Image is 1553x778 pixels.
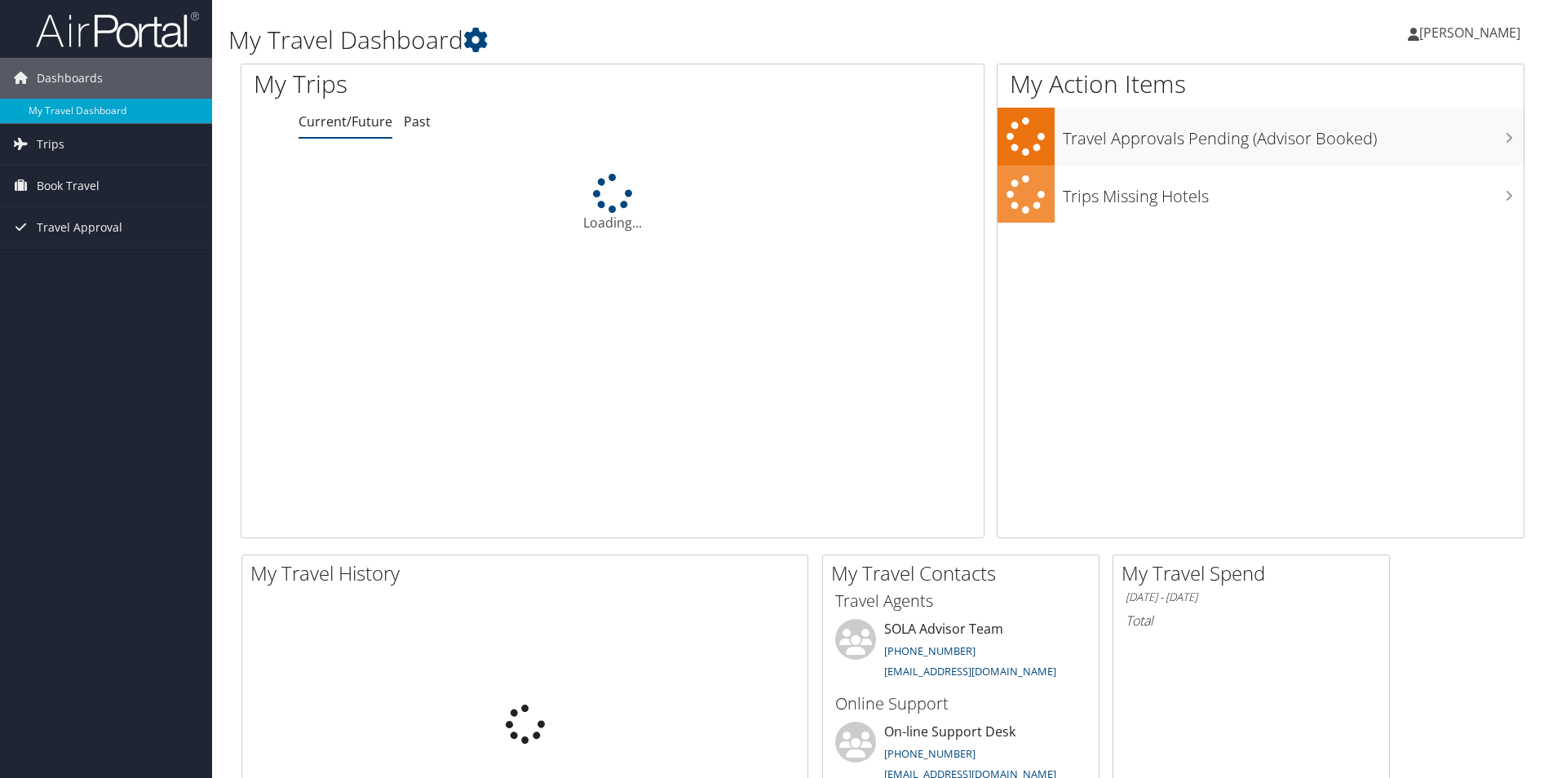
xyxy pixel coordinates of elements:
[998,67,1524,101] h1: My Action Items
[884,643,976,658] a: [PHONE_NUMBER]
[831,559,1099,587] h2: My Travel Contacts
[884,746,976,761] a: [PHONE_NUMBER]
[884,664,1056,679] a: [EMAIL_ADDRESS][DOMAIN_NAME]
[998,108,1524,166] a: Travel Approvals Pending (Advisor Booked)
[37,58,103,99] span: Dashboards
[36,11,199,49] img: airportal-logo.png
[299,113,392,130] a: Current/Future
[1063,177,1524,208] h3: Trips Missing Hotels
[998,166,1524,223] a: Trips Missing Hotels
[1126,612,1377,630] h6: Total
[37,166,100,206] span: Book Travel
[37,207,122,248] span: Travel Approval
[1419,24,1520,42] span: [PERSON_NAME]
[827,619,1095,686] li: SOLA Advisor Team
[228,23,1100,57] h1: My Travel Dashboard
[1126,590,1377,605] h6: [DATE] - [DATE]
[241,174,984,232] div: Loading...
[1122,559,1389,587] h2: My Travel Spend
[1063,119,1524,150] h3: Travel Approvals Pending (Advisor Booked)
[250,559,807,587] h2: My Travel History
[404,113,431,130] a: Past
[37,124,64,165] span: Trips
[835,692,1086,715] h3: Online Support
[254,67,662,101] h1: My Trips
[835,590,1086,612] h3: Travel Agents
[1408,8,1537,57] a: [PERSON_NAME]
